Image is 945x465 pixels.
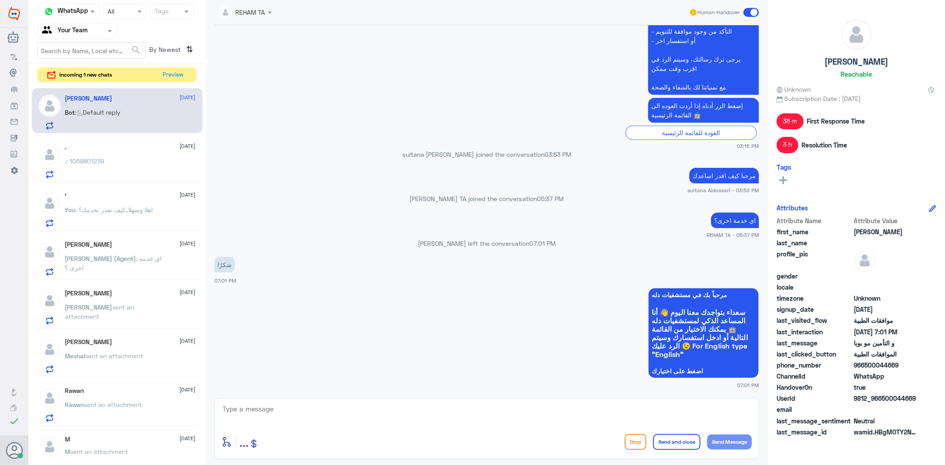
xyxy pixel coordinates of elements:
span: Human Handover [698,8,740,16]
img: defaultAdmin.png [39,290,61,312]
span: first_name [777,227,852,236]
button: search [131,43,141,58]
span: By Newest [146,42,183,60]
span: [PERSON_NAME] [65,303,113,311]
span: Subscription Date : [DATE] [777,94,936,103]
span: HandoverOn [777,383,852,392]
span: موافقات الطبية [854,316,918,325]
span: M [65,448,70,455]
span: [PERSON_NAME] (Agent) [65,255,136,262]
span: 9812_966500044669 [854,394,918,403]
span: gender [777,271,852,281]
span: [DATE] [180,434,196,442]
span: 07:01 PM [214,278,236,283]
div: العودة للقائمة الرئيسية [626,126,757,139]
img: defaultAdmin.png [39,143,61,166]
input: Search by Name, Local etc… [38,43,145,58]
button: Avatar [6,442,23,459]
h6: Tags [777,163,791,171]
h6: Attributes [777,204,808,212]
span: profile_pic [777,249,852,270]
span: : اهلا وسهلا..كيف نقدر نخدمك؟ [76,206,153,213]
span: email [777,405,852,414]
img: defaultAdmin.png [854,249,876,271]
span: الموافقات الطبية [854,349,918,359]
span: [DATE] [180,240,196,248]
span: ... [239,434,249,449]
span: 2025-08-12T16:52:49.759Z [854,305,918,314]
span: 0 [854,416,918,426]
span: 05:37 PM [537,195,564,202]
span: 2025-08-13T16:01:14.8722917Z [854,327,918,337]
span: مرحباً بك في مستشفيات دله [652,291,755,298]
span: phone_number [777,360,852,370]
p: 13/8/2025, 3:53 PM [689,168,759,183]
span: last_message_id [777,427,852,437]
i: check [9,416,19,426]
p: 13/8/2025, 7:01 PM [214,257,235,272]
img: whatsapp.png [42,5,55,18]
span: Meshal [65,352,86,360]
span: last_name [777,238,852,248]
span: First Response Time [807,116,865,126]
span: search [131,45,141,55]
span: : 1069801239 [67,157,105,165]
span: Resolution Time [801,140,847,150]
h5: [PERSON_NAME] [824,57,888,67]
h5: Ali Fllataha [65,241,113,248]
span: سعداء بتواجدك معنا اليوم 👋 أنا المساعد الذكي لمستشفيات دله 🤖 يمكنك الاختيار من القائمة التالية أو... [652,308,755,358]
span: Bot [65,108,75,116]
span: : Default reply [75,108,121,116]
span: wamid.HBgMOTY2NTAwMDQ0NjY5FQIAEhgUM0FFMTExODExMDUyQzczNzBBRDgA [854,427,918,437]
span: Rawan [65,401,84,408]
img: defaultAdmin.png [39,241,61,263]
img: defaultAdmin.png [39,436,61,458]
span: اضغط على اختيارك [652,368,755,375]
span: . [65,157,67,165]
h5: Meshal AlDawsari [65,338,113,346]
span: [DATE] [180,93,196,101]
span: 966500044669 [854,360,918,370]
span: sent an attachment [70,448,128,455]
span: [DATE] [180,386,196,394]
p: [PERSON_NAME] left the conversation [214,239,759,248]
img: defaultAdmin.png [39,95,61,117]
span: [DATE] [180,191,196,199]
span: sent an attachment [84,401,142,408]
img: defaultAdmin.png [39,338,61,360]
span: Attribute Name [777,216,852,225]
span: 38 m [777,113,804,129]
img: defaultAdmin.png [841,19,871,50]
span: last_message [777,338,852,348]
span: [DATE] [180,142,196,150]
span: 07:01 PM [737,381,759,389]
span: last_message_sentiment [777,416,852,426]
i: ⇅ [187,42,194,57]
h6: Reachable [841,70,872,78]
span: sent an attachment [86,352,144,360]
button: ... [239,432,249,452]
span: locale [777,283,852,292]
h5: Sara [65,95,113,102]
span: [DATE] [180,288,196,296]
button: Preview [159,68,187,82]
img: defaultAdmin.png [39,192,61,214]
img: defaultAdmin.png [39,387,61,409]
span: null [854,283,918,292]
span: You [65,206,76,213]
span: Sara [854,227,918,236]
h5: ‘ [65,192,67,200]
span: Unknown [854,294,918,303]
span: ChannelId [777,372,852,381]
span: null [854,405,918,414]
span: Attribute Value [854,216,918,225]
button: Send and close [653,434,700,450]
p: 13/8/2025, 5:37 PM [711,213,759,228]
span: 3 h [777,137,798,153]
span: timezone [777,294,852,303]
span: sultana Aldossari - 03:53 PM [688,186,759,194]
span: true [854,383,918,392]
h5: M [65,436,70,443]
span: [DATE] [180,337,196,345]
span: 03:15 PM [737,142,759,150]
